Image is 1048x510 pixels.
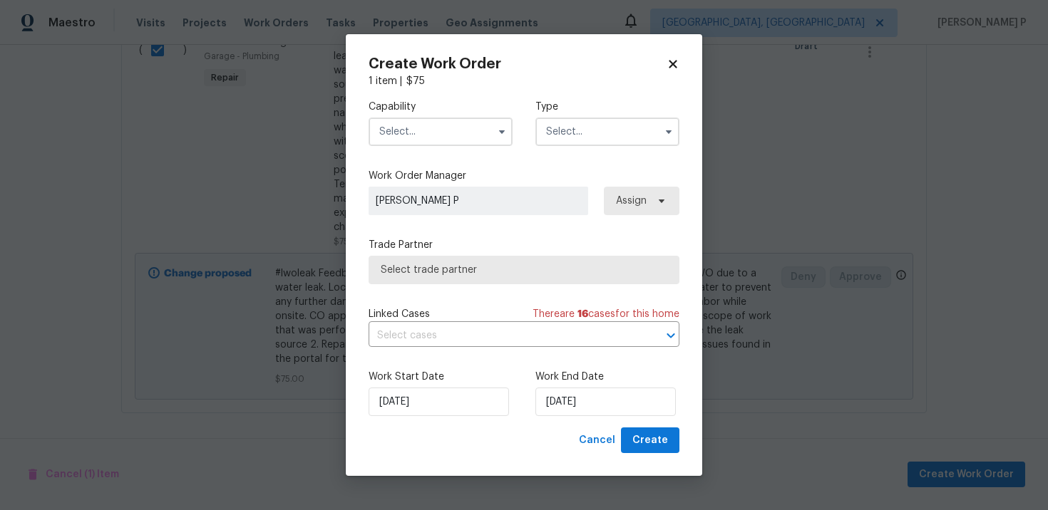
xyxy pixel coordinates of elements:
span: [PERSON_NAME] P [376,194,581,208]
label: Work End Date [535,370,679,384]
button: Show options [660,123,677,140]
span: Cancel [579,432,615,449]
label: Work Order Manager [369,169,679,183]
label: Capability [369,100,513,114]
button: Open [661,326,681,345]
span: Assign [616,194,647,208]
div: 1 item | [369,74,679,88]
input: M/D/YYYY [535,387,676,416]
input: Select cases [369,325,639,347]
button: Cancel [573,427,621,454]
span: Linked Cases [369,307,430,321]
input: M/D/YYYY [369,387,509,416]
span: There are case s for this home [533,307,679,321]
label: Work Start Date [369,370,513,384]
input: Select... [369,118,513,146]
span: Create [632,432,668,449]
label: Type [535,100,679,114]
button: Show options [493,123,510,140]
span: 16 [577,309,588,319]
button: Create [621,427,679,454]
span: $ 75 [406,76,425,86]
h2: Create Work Order [369,57,667,71]
label: Trade Partner [369,238,679,252]
input: Select... [535,118,679,146]
span: Select trade partner [381,263,667,277]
